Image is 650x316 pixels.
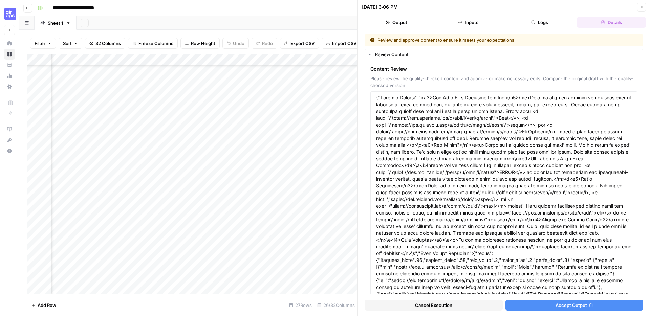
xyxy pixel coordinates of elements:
button: Sort [59,38,82,49]
span: Content Review [370,66,637,72]
span: Redo [262,40,273,47]
div: 26/32 Columns [315,300,357,311]
button: Accept Output [505,300,644,311]
button: Export CSV [280,38,319,49]
div: Review Content [375,51,639,58]
button: Cancel Execution [365,300,503,311]
div: 27 Rows [286,300,315,311]
span: Import CSV [332,40,356,47]
div: [DATE] 3:06 PM [362,4,398,10]
button: Output [362,17,431,28]
span: Cancel Execution [415,302,452,309]
span: Freeze Columns [138,40,173,47]
span: Sort [63,40,72,47]
button: Help + Support [4,145,15,156]
a: Your Data [4,60,15,70]
button: Undo [222,38,249,49]
button: Details [577,17,646,28]
span: Filter [35,40,45,47]
a: Home [4,38,15,49]
a: Sheet 1 [35,16,77,30]
button: Inputs [434,17,503,28]
span: 32 Columns [95,40,121,47]
span: Accept Output [556,302,587,309]
button: Logs [505,17,575,28]
span: Undo [233,40,244,47]
div: Sheet 1 [48,20,63,26]
button: Row Height [180,38,220,49]
a: Browse [4,49,15,60]
img: Cohort 4 Logo [4,8,16,20]
a: Settings [4,81,15,92]
a: Usage [4,70,15,81]
button: Freeze Columns [128,38,178,49]
button: What's new? [4,135,15,145]
span: Add Row [38,302,56,309]
button: Redo [252,38,277,49]
button: Import CSV [322,38,361,49]
div: Review and approve content to ensure it meets your expectations [370,37,576,43]
button: 32 Columns [85,38,125,49]
span: Export CSV [290,40,315,47]
button: Review Content [365,49,643,60]
button: Workspace: Cohort 4 [4,5,15,22]
span: Row Height [191,40,215,47]
a: AirOps Academy [4,124,15,135]
button: Filter [30,38,56,49]
span: Please review the quality-checked content and approve or make necessary edits. Compare the origin... [370,75,637,89]
button: Add Row [27,300,60,311]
